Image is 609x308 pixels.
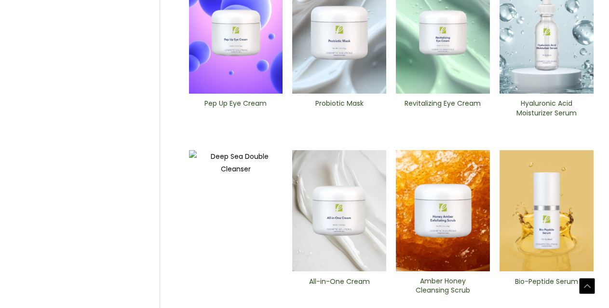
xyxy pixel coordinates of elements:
h2: All-in-One ​Cream [300,277,378,295]
h2: Probiotic Mask [300,99,378,117]
img: Amber Honey Cleansing Scrub [396,150,490,271]
h2: Pep Up Eye Cream [197,99,274,117]
h2: Hyaluronic Acid Moisturizer Serum [508,99,585,117]
h2: Amber Honey Cleansing Scrub [404,277,482,295]
h2: Revitalizing ​Eye Cream [404,99,482,117]
img: Bio-Peptide ​Serum [500,150,594,272]
a: Bio-Peptide ​Serum [508,277,585,299]
a: Hyaluronic Acid Moisturizer Serum [508,99,585,121]
a: Probiotic Mask [300,99,378,121]
h2: Bio-Peptide ​Serum [508,277,585,295]
img: All In One Cream [292,150,386,272]
a: Amber Honey Cleansing Scrub [404,277,482,298]
a: All-in-One ​Cream [300,277,378,299]
a: Pep Up Eye Cream [197,99,274,121]
a: Revitalizing ​Eye Cream [404,99,482,121]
